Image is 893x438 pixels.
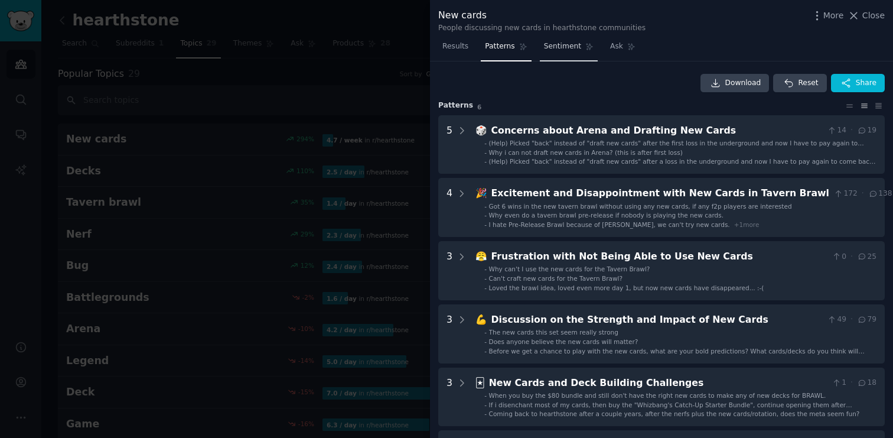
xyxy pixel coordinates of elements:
div: People discussing new cards in hearthstone communities [438,23,646,34]
div: Concerns about Arena and Drafting New Cards [491,124,823,138]
span: Loved the brawl idea, loved even more day 1, but now new cards have disappeared... :-( [489,284,764,291]
span: Does anyone believe the new cards will matter? [489,338,638,345]
span: Ask [610,41,623,52]
div: New Cards and Deck Building Challenges [489,376,827,391]
div: - [484,401,487,409]
div: - [484,139,487,147]
div: - [484,347,487,355]
span: 138 [868,189,892,199]
span: 0 [832,252,846,262]
span: Coming back to hearthstone after a couple years, after the nerfs plus the new cards/rotation, doe... [489,410,860,417]
span: · [850,125,853,136]
a: Ask [606,37,640,61]
button: Reset [773,74,826,93]
button: Share [831,74,885,93]
div: Excitement and Disappointment with New Cards in Tavern Brawl [491,186,829,201]
span: 18 [857,378,876,388]
span: (Help) Picked "back" instead of "draft new cards" after the first loss in the underground and now... [489,139,864,155]
div: - [484,284,487,292]
button: More [811,9,844,22]
a: Sentiment [540,37,598,61]
span: 🃏 [475,377,485,388]
div: - [484,211,487,219]
span: 6 [477,103,481,111]
span: · [850,252,853,262]
span: I hate Pre-Release Brawl because of [PERSON_NAME], we can't try new cards. [489,221,730,228]
div: 3 [446,249,452,292]
div: - [484,220,487,229]
span: Sentiment [544,41,581,52]
span: · [850,378,853,388]
span: 14 [827,125,846,136]
span: 172 [833,189,858,199]
span: 😤 [475,251,487,262]
span: 1 [832,378,846,388]
div: 3 [446,376,452,418]
span: Results [442,41,468,52]
span: The new cards this set seem really strong [489,329,618,336]
div: - [484,328,487,336]
span: Got 6 wins in the new tavern brawl without using any new cards, if any f2p players are interested [489,203,792,210]
div: - [484,410,487,418]
div: New cards [438,8,646,23]
div: - [484,148,487,157]
span: More [823,9,844,22]
div: 3 [446,313,452,355]
a: Patterns [481,37,531,61]
div: Frustration with Not Being Able to Use New Cards [491,249,827,264]
div: 5 [446,124,452,166]
span: · [862,189,864,199]
span: (Help) Picked "back" instead of "draft new cards" after a loss in the underground and now I have ... [489,158,876,173]
span: Why can't I use the new cards for the Tavern Brawl? [489,265,650,272]
span: Why even do a tavern brawl pre-release if nobody is playing the new cards. [489,212,723,219]
span: 🎲 [475,125,487,136]
div: - [484,274,487,283]
a: Results [438,37,472,61]
div: Discussion on the Strength and Impact of New Cards [491,313,823,327]
span: Download [725,78,761,89]
span: Can't craft new cards for the Tavern Brawl? [489,275,623,282]
div: - [484,265,487,273]
span: 19 [857,125,876,136]
button: Close [848,9,885,22]
div: - [484,338,487,346]
div: 4 [446,186,452,229]
span: Patterns [485,41,514,52]
div: - [484,391,487,400]
span: 💪 [475,314,487,325]
span: Share [856,78,876,89]
span: · [850,314,853,325]
span: If i disenchant most of my cards, then buy the "Whizbang's Catch-Up Starter Bundle", continue ope... [489,401,852,417]
div: - [484,157,487,166]
span: Why i can not draft new cards in Arena? (this is after first loss) [489,149,683,156]
span: Close [862,9,885,22]
span: 79 [857,314,876,325]
span: 25 [857,252,876,262]
a: Download [700,74,770,93]
span: Pattern s [438,100,473,111]
span: Before we get a chance to play with the new cards, what are your bold predictions? What cards/dec... [489,348,865,363]
span: 49 [827,314,846,325]
span: Reset [798,78,818,89]
span: 🎉 [475,187,487,199]
div: - [484,202,487,210]
span: + 1 more [734,221,760,228]
span: When you buy the $80 bundle and still don't have the right new cards to make any of new decks for... [489,392,826,399]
